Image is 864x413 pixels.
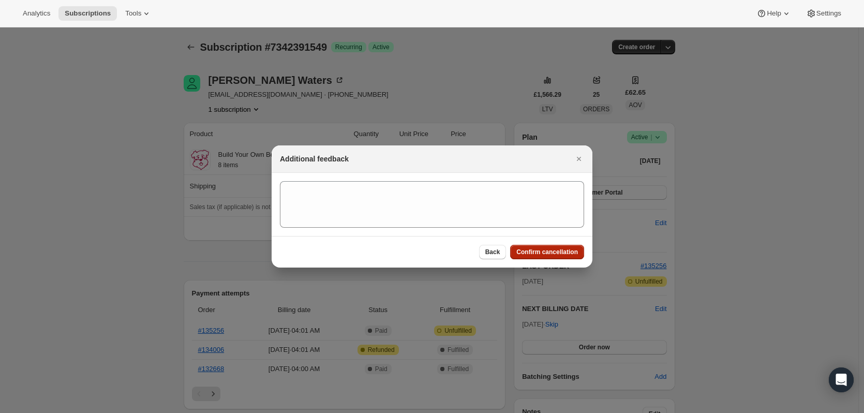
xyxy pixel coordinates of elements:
[516,248,578,256] span: Confirm cancellation
[23,9,50,18] span: Analytics
[767,9,781,18] span: Help
[485,248,500,256] span: Back
[65,9,111,18] span: Subscriptions
[510,245,584,259] button: Confirm cancellation
[800,6,847,21] button: Settings
[829,367,854,392] div: Open Intercom Messenger
[572,152,586,166] button: Close
[58,6,117,21] button: Subscriptions
[125,9,141,18] span: Tools
[119,6,158,21] button: Tools
[750,6,797,21] button: Help
[479,245,507,259] button: Back
[816,9,841,18] span: Settings
[280,154,349,164] h2: Additional feedback
[17,6,56,21] button: Analytics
